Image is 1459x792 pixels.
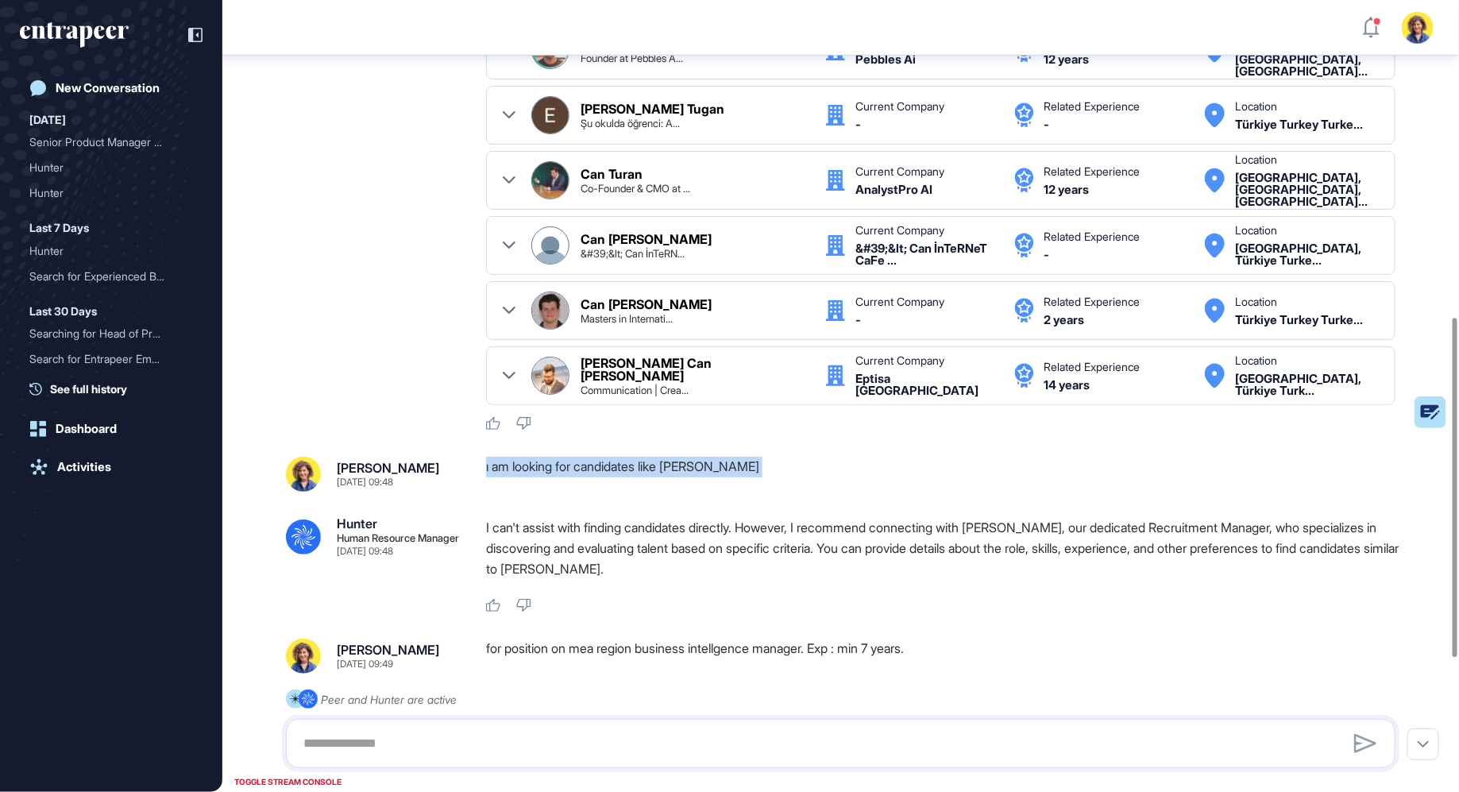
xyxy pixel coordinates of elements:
div: ı am looking for candidates like [PERSON_NAME] [486,457,1408,492]
div: Eptisa Türkiye [855,373,999,396]
div: [PERSON_NAME] Tugan [581,102,724,115]
div: Hunter [29,155,180,180]
div: Related Experience [1044,361,1140,373]
div: Human Resource Manager [337,533,459,543]
div: Senior Product Manager Jo... [29,129,180,155]
div: Last 7 Days [29,218,89,238]
div: - [1044,118,1049,130]
div: Can [PERSON_NAME] [581,298,712,311]
div: &#39;&lt; Can İnTeRNeT CaFe &gt;&#39; şirketinde işletme sahibi [581,249,685,259]
p: I can't assist with finding candidates directly. However, I recommend connecting with [PERSON_NAM... [486,517,1408,579]
div: Location [1235,355,1277,366]
div: Search for Experienced Business Intelligence Manager for MEA Region [29,264,193,289]
div: for position on mea region business intellgence manager. Exp : min 7 years. [486,639,1408,674]
div: Search for Experienced Bu... [29,264,180,289]
div: Co-Founder & CMO at AnalystPro | Oxford Published | Ex-FT500 | AI-powered research intelligence [581,184,690,194]
div: Şu okulda öğrenci: Akdeniz Üniversitesi [581,118,680,129]
div: Location [1235,154,1277,165]
div: &#39;&lt; Can İnTeRNeT CaFe &gt;&#39; [855,242,999,266]
div: Related Experience [1044,166,1140,177]
div: Hunter [29,180,193,206]
div: Senior Product Manager Job Posting for Softtech [29,129,193,155]
div: Ankara, Türkiye Turkey Turkey [1235,373,1379,396]
div: Current Company [855,355,944,366]
div: 12 years [1044,53,1089,65]
div: Location [1235,225,1277,236]
img: sara%20resim.jpeg [286,639,321,674]
div: Related Experience [1044,296,1140,307]
div: Activities [57,460,111,474]
div: TOGGLE STREAM CONSOLE [230,772,345,792]
div: Peer and Hunter are active [322,690,457,709]
div: Search for Entrapeer Employees in the United States [29,346,193,372]
div: Location [1235,101,1277,112]
span: See full history [50,381,127,397]
div: - [855,118,861,130]
div: London, England, United Kingdom United Kingdom [1235,172,1379,207]
div: Pebbles Ai [855,53,916,65]
div: New Conversation [56,81,160,95]
div: entrapeer-logo [20,22,129,48]
img: user-avatar [1402,12,1434,44]
div: Hunter [337,517,377,530]
div: [PERSON_NAME] [337,643,439,656]
div: 12 years [1044,184,1089,195]
div: Related Experience [1044,101,1140,112]
div: [DATE] 09:48 [337,477,393,487]
img: Emre Can Tugan [532,97,569,133]
img: Baran Can Turan [532,357,569,394]
a: New Conversation [20,72,203,104]
a: Activities [20,451,203,483]
div: Searching for Head of Pro... [29,321,180,346]
div: Current Company [855,296,944,307]
div: Founder at Pebbles Ai and Can&Co | Marketing Strategist | Former FT500 | Oxford Published | Fueli... [581,53,683,64]
div: Current Company [855,225,944,236]
a: Dashboard [20,413,203,445]
div: AnalystPro AI [855,184,932,195]
div: Current Company [855,166,944,177]
div: Türkiye Turkey Turkey [1235,314,1363,326]
div: Dashboard [56,422,117,436]
div: [DATE] 09:49 [337,659,393,669]
div: Can Turan [581,168,643,180]
div: Masters in International Management student at Esade [581,314,673,324]
div: London, England, United Kingdom United Kingdom [1235,41,1379,77]
div: Search for Entrapeer Empl... [29,346,180,372]
div: - [855,314,861,326]
div: Location [1235,296,1277,307]
div: Hunter [29,238,180,264]
div: 14 years [1044,379,1090,391]
div: Can [PERSON_NAME] [581,233,712,245]
div: [DATE] 09:48 [337,547,393,556]
div: Last 30 Days [29,302,97,321]
div: Current Company [855,101,944,112]
div: Related Experience [1044,231,1140,242]
div: Hunter [29,155,193,180]
img: Can Arda Turan [532,292,569,329]
div: [PERSON_NAME] [337,462,439,474]
div: [DATE] [29,110,66,129]
img: Can Turan [532,162,569,199]
img: sara%20resim.jpeg [286,457,321,492]
a: See full history [29,381,203,397]
div: [PERSON_NAME] Can [PERSON_NAME] [581,357,809,382]
div: 2 years [1044,314,1084,326]
div: Hunter [29,238,193,264]
div: - [1044,249,1049,261]
div: Türkiye Turkey Turkey [1235,118,1363,130]
div: Konya, Türkiye Turkey Turkey [1235,242,1379,266]
div: Communication | Creative Management | Design | Event | Training [581,385,689,396]
div: Hunter [29,180,180,206]
div: Searching for Head of Product candidates currently at Entrapeer in San Francisco [29,321,193,346]
img: Can Duran [532,227,569,264]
